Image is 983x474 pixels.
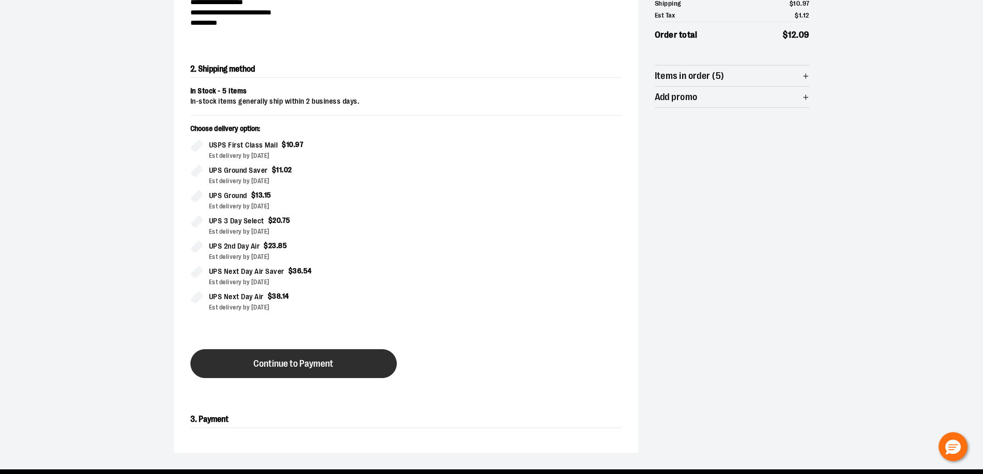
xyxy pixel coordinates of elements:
span: 12 [803,11,810,19]
span: $ [251,191,256,199]
div: In Stock - 5 items [190,86,622,96]
span: UPS Ground Saver [209,165,268,176]
span: 09 [799,30,810,40]
button: Continue to Payment [190,349,397,378]
span: UPS Ground [209,190,247,202]
span: 75 [282,216,291,224]
span: . [796,30,799,40]
button: Items in order (5) [655,66,810,86]
input: UPS Next Day Air$38.14Est delivery by [DATE] [190,291,203,303]
input: UPS 2nd Day Air$23.85Est delivery by [DATE] [190,240,203,253]
div: Est delivery by [DATE] [209,303,398,312]
span: 14 [282,292,289,300]
span: 20 [272,216,281,224]
div: Est delivery by [DATE] [209,176,398,186]
button: Add promo [655,87,810,107]
div: Est delivery by [DATE] [209,151,398,160]
span: 15 [264,191,271,199]
div: Est delivery by [DATE] [209,202,398,211]
span: 1 [799,11,802,19]
input: UPS Next Day Air Saver$36.54Est delivery by [DATE] [190,266,203,278]
span: UPS Next Day Air Saver [209,266,284,277]
span: Continue to Payment [253,359,333,369]
h2: 2. Shipping method [190,61,622,78]
span: 13 [255,191,263,199]
div: Est delivery by [DATE] [209,227,398,236]
span: 12 [788,30,796,40]
span: 02 [284,166,292,174]
span: 23 [268,241,277,250]
p: Choose delivery option: [190,124,398,139]
h2: 3. Payment [190,411,622,428]
div: Est delivery by [DATE] [209,252,398,261]
span: . [282,166,284,174]
span: USPS First Class Mail [209,139,278,151]
div: In-stock items generally ship within 2 business days. [190,96,622,107]
input: UPS Ground$13.15Est delivery by [DATE] [190,190,203,202]
span: . [281,292,282,300]
span: $ [264,241,268,250]
span: Add promo [655,92,698,102]
span: . [301,267,303,275]
span: $ [272,166,277,174]
span: $ [282,140,286,149]
span: 97 [295,140,303,149]
span: $ [783,30,788,40]
input: USPS First Class Mail$10.97Est delivery by [DATE] [190,139,203,152]
span: $ [288,267,293,275]
span: . [277,241,279,250]
span: $ [268,216,273,224]
input: UPS Ground Saver$11.02Est delivery by [DATE] [190,165,203,177]
button: Hello, have a question? Let’s chat. [939,432,968,461]
span: UPS 2nd Day Air [209,240,260,252]
span: Items in order (5) [655,71,724,81]
span: . [281,216,282,224]
span: 38 [272,292,281,300]
span: 10 [286,140,294,149]
span: . [801,11,803,19]
span: UPS 3 Day Select [209,215,264,227]
span: $ [795,11,799,19]
span: UPS Next Day Air [209,291,264,303]
span: 11 [276,166,282,174]
div: Est delivery by [DATE] [209,277,398,287]
span: 54 [303,267,312,275]
span: 36 [293,267,301,275]
span: 85 [278,241,287,250]
span: Order total [655,28,698,42]
span: . [294,140,296,149]
span: . [263,191,264,199]
span: Est Tax [655,10,675,21]
span: $ [268,292,272,300]
input: UPS 3 Day Select$20.75Est delivery by [DATE] [190,215,203,227]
